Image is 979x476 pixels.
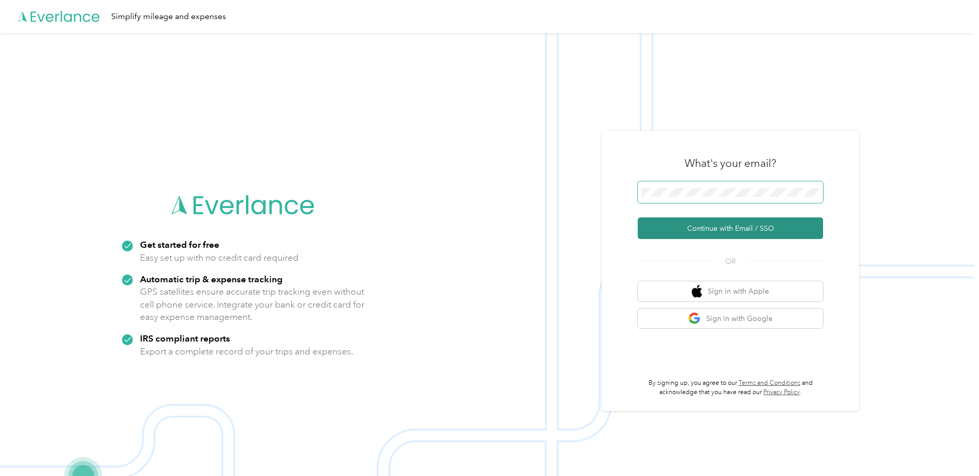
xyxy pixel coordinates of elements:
[140,251,299,264] p: Easy set up with no credit card required
[712,256,748,267] span: OR
[688,312,701,325] img: google logo
[638,217,823,239] button: Continue with Email / SSO
[140,274,283,284] strong: Automatic trip & expense tracking
[638,379,823,397] p: By signing up, you agree to our and acknowledge that you have read our .
[692,285,702,298] img: apple logo
[140,285,365,324] p: GPS satellites ensure accurate trip tracking even without cell phone service. Integrate your bank...
[140,239,219,250] strong: Get started for free
[111,10,226,23] div: Simplify mileage and expenses
[140,333,230,344] strong: IRS compliant reports
[638,281,823,301] button: apple logoSign in with Apple
[685,156,776,171] h3: What's your email?
[638,309,823,329] button: google logoSign in with Google
[140,345,353,358] p: Export a complete record of your trips and expenses.
[739,379,800,387] a: Terms and Conditions
[763,388,800,396] a: Privacy Policy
